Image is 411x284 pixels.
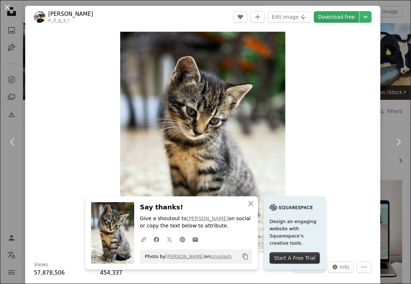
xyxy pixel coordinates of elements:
a: Share on Facebook [150,232,163,247]
img: file-1705255347840-230a6ab5bca9image [270,202,313,213]
span: 454,337 [100,270,122,276]
a: Share on Pinterest [176,232,189,247]
a: [PERSON_NAME] [166,254,204,259]
a: [PERSON_NAME] [187,216,229,222]
div: Start A Free Trial [270,252,320,264]
span: 57,878,506 [34,270,65,276]
a: Design an engaging website with Squarespace’s creative tools.Start A Free Trial [264,196,326,270]
span: Design an engaging website with Squarespace’s creative tools. [270,218,320,247]
button: Zoom in on this image [120,32,286,253]
button: More Actions [357,261,372,273]
p: Give a shoutout to on social or copy the text below to attribute. [140,216,252,230]
button: Choose download size [360,11,372,23]
button: Add to Collection [250,11,265,23]
a: Share on Twitter [163,232,176,247]
button: Edit image [268,11,311,23]
h3: Views [34,261,49,269]
a: Download free [314,11,359,23]
span: Photo by on [141,251,232,262]
span: Info [340,262,350,272]
a: Share over email [189,232,202,247]
button: Like [233,11,248,23]
img: Go to Edgar's profile [34,11,45,23]
h3: Say thanks! [140,202,252,213]
a: e_d_g_a_r [48,18,70,23]
button: Stats about this image [328,261,354,273]
a: [PERSON_NAME] [48,10,93,18]
button: Copy to clipboard [239,250,252,263]
a: Next [386,107,411,177]
a: Unsplash [210,254,231,259]
img: brown tabby kitten sitting on floor [120,32,286,253]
